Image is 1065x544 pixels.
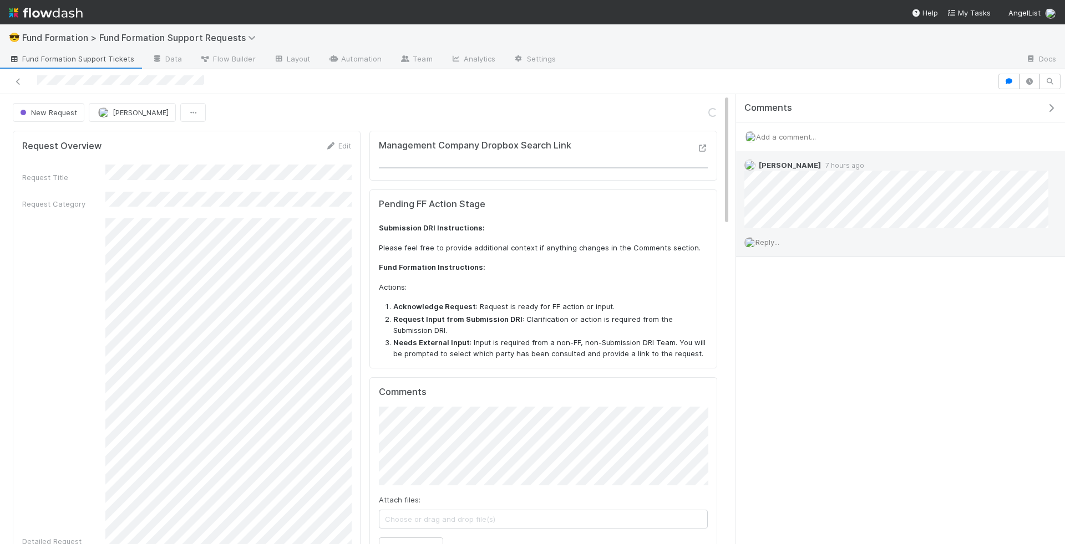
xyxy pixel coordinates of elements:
a: Analytics [442,51,505,69]
strong: Request Input from Submission DRI [393,315,523,324]
h5: Request Overview [22,141,102,152]
span: Flow Builder [200,53,255,64]
img: avatar_892eb56c-5b5a-46db-bf0b-2a9023d0e8f8.png [744,237,755,248]
strong: Acknowledge Request [393,302,476,311]
button: [PERSON_NAME] [89,103,176,122]
p: Actions: [379,282,708,293]
img: logo-inverted-e16ddd16eac7371096b0.svg [9,3,83,22]
span: Reply... [755,238,779,247]
img: avatar_892eb56c-5b5a-46db-bf0b-2a9023d0e8f8.png [98,107,109,118]
img: avatar_892eb56c-5b5a-46db-bf0b-2a9023d0e8f8.png [1045,8,1056,19]
span: [PERSON_NAME] [759,161,821,170]
span: AngelList [1008,8,1041,17]
img: avatar_b467e446-68e1-4310-82a7-76c532dc3f4b.png [744,160,755,171]
a: My Tasks [947,7,991,18]
label: Attach files: [379,494,420,505]
a: Layout [265,51,319,69]
div: Request Category [22,198,105,209]
button: New Request [13,103,84,122]
a: Team [390,51,441,69]
img: avatar_892eb56c-5b5a-46db-bf0b-2a9023d0e8f8.png [745,131,756,142]
a: Docs [1017,51,1065,69]
span: 😎 [9,33,20,42]
span: Comments [744,102,792,114]
a: Data [143,51,191,69]
span: My Tasks [947,8,991,17]
a: Flow Builder [191,51,264,69]
strong: Submission DRI Instructions: [379,223,485,232]
a: Edit [325,141,351,150]
div: Help [911,7,938,18]
span: Fund Formation > Fund Formation Support Requests [22,32,261,43]
li: : Clarification or action is required from the Submission DRI. [393,314,708,336]
strong: Needs External Input [393,338,470,347]
a: Automation [319,51,390,69]
h5: Comments [379,387,708,398]
h5: Management Company Dropbox Search Link [379,140,571,151]
span: New Request [18,108,77,117]
li: : Request is ready for FF action or input. [393,301,708,312]
span: 7 hours ago [821,161,864,170]
span: [PERSON_NAME] [113,108,169,117]
span: Choose or drag and drop file(s) [379,510,707,528]
li: : Input is required from a non-FF, non-Submission DRI Team. You will be prompted to select which ... [393,337,708,359]
span: Add a comment... [756,132,816,141]
a: Settings [505,51,565,69]
p: Please feel free to provide additional context if anything changes in the Comments section. [379,243,708,254]
span: Fund Formation Support Tickets [9,53,134,64]
h5: Pending FF Action Stage [379,199,708,210]
strong: Fund Formation Instructions: [379,263,485,271]
div: Request Title [22,172,105,183]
